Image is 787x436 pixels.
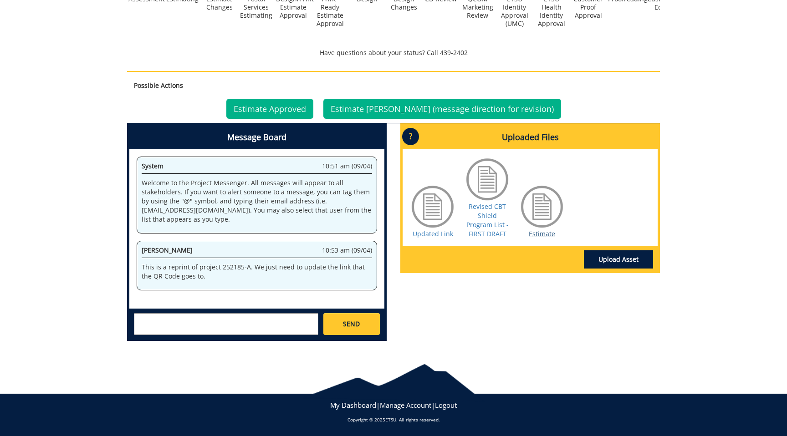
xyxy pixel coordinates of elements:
span: [PERSON_NAME] [142,246,193,254]
span: SEND [343,319,360,329]
span: 10:51 am (09/04) [322,162,372,171]
a: Updated Link [413,229,453,238]
a: ETSU [385,416,396,423]
a: SEND [323,313,380,335]
strong: Possible Actions [134,81,183,90]
a: Logout [435,401,457,410]
span: 10:53 am (09/04) [322,246,372,255]
h4: Message Board [129,126,384,149]
h4: Uploaded Files [403,126,658,149]
p: Have questions about your status? Call 439-2402 [127,48,660,57]
a: Estimate [529,229,555,238]
textarea: messageToSend [134,313,318,335]
span: System [142,162,164,170]
a: Revised CBT Shield Program List - FIRST DRAFT [466,202,509,238]
p: This is a reprint of project 252185-A. We just need to update the link that the QR Code goes to. [142,263,372,281]
a: Upload Asset [584,250,653,269]
p: ? [402,128,419,145]
a: Manage Account [380,401,431,410]
a: My Dashboard [330,401,376,410]
a: Estimate Approved [226,99,313,119]
p: Welcome to the Project Messenger. All messages will appear to all stakeholders. If you want to al... [142,178,372,224]
a: Estimate [PERSON_NAME] (message direction for revision) [323,99,561,119]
